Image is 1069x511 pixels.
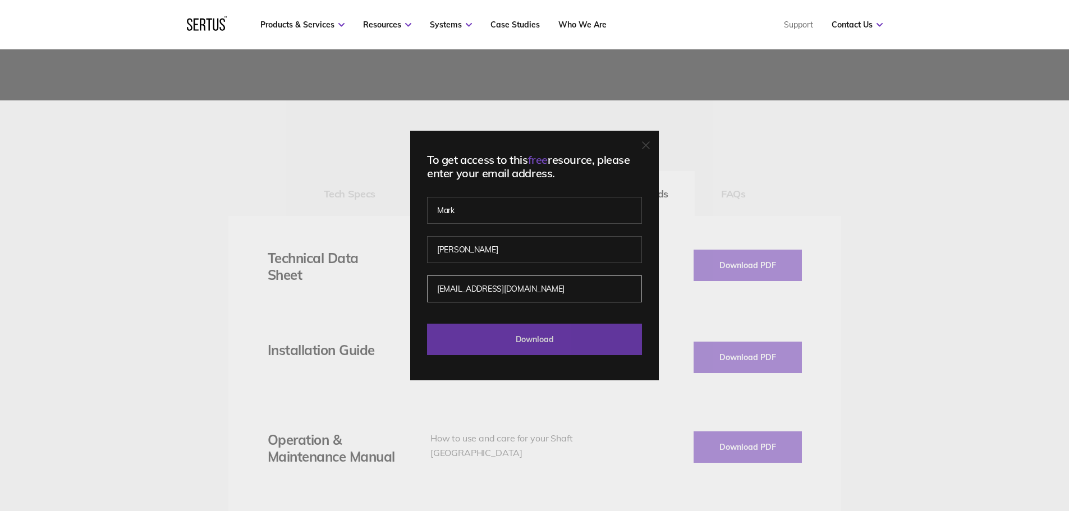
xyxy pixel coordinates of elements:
[528,153,548,167] span: free
[427,324,642,355] input: Download
[427,197,642,224] input: First name*
[363,20,411,30] a: Resources
[784,20,813,30] a: Support
[427,236,642,263] input: Last name*
[832,20,883,30] a: Contact Us
[430,20,472,30] a: Systems
[427,275,642,302] input: Work email address*
[427,153,642,180] div: To get access to this resource, please enter your email address.
[490,20,540,30] a: Case Studies
[260,20,345,30] a: Products & Services
[867,381,1069,511] iframe: Chat Widget
[558,20,607,30] a: Who We Are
